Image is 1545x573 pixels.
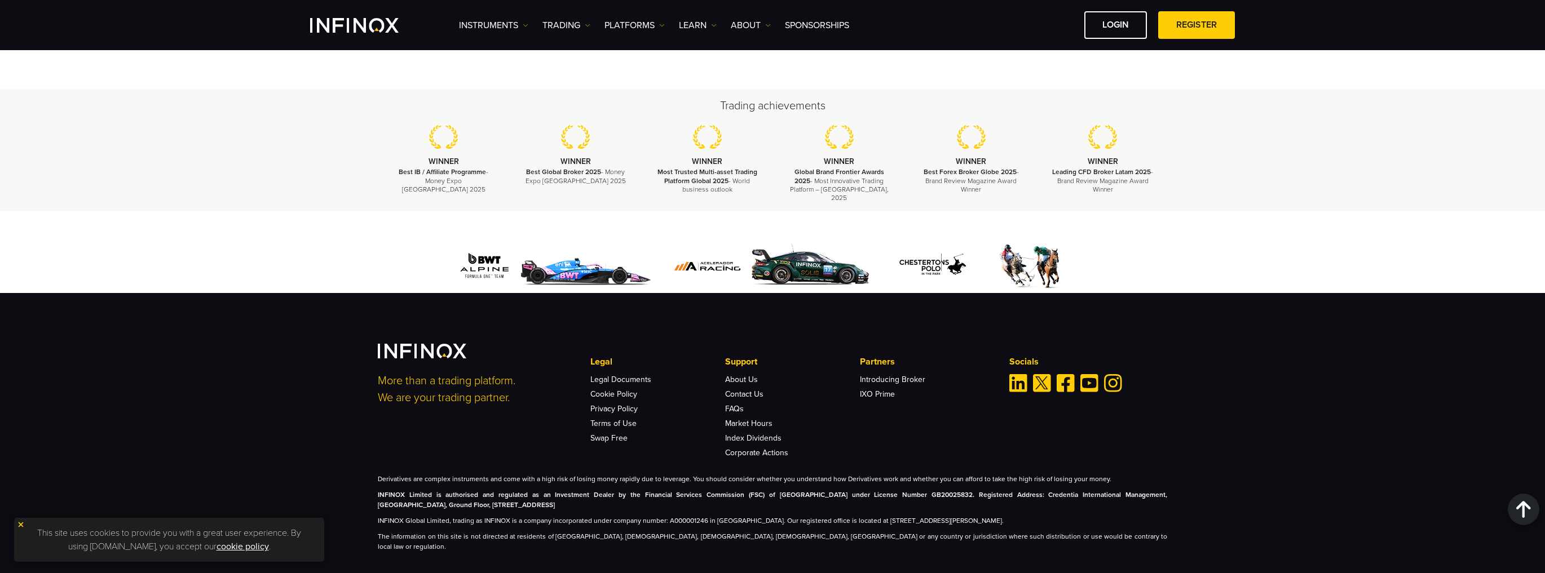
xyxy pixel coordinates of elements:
[542,19,590,32] a: TRADING
[860,355,994,368] p: Partners
[310,18,425,33] a: INFINOX Logo
[459,19,528,32] a: Instruments
[604,19,665,32] a: PLATFORMS
[1009,355,1167,368] p: Socials
[17,521,25,528] img: yellow close icon
[399,168,486,176] strong: Best IB / Affiliate Programme
[1057,374,1075,392] a: Facebook
[919,168,1023,194] p: - Brand Review Magazine Award Winner
[1080,374,1098,392] a: Youtube
[1088,157,1118,166] strong: WINNER
[725,389,763,399] a: Contact Us
[378,516,1167,526] p: INFINOX Global Limited, trading as INFINOX is a company incorporated under company number: A00000...
[524,168,628,185] p: - Money Expo [GEOGRAPHIC_DATA] 2025
[1084,11,1147,39] a: LOGIN
[725,419,772,428] a: Market Hours
[731,19,771,32] a: ABOUT
[526,168,601,176] strong: Best Global Broker 2025
[429,157,459,166] strong: WINNER
[679,19,717,32] a: Learn
[378,491,1167,509] strong: INFINOX Limited is authorised and regulated as an Investment Dealer by the Financial Services Com...
[794,168,884,184] strong: Global Brand Frontier Awards 2025
[924,168,1017,176] strong: Best Forex Broker Globe 2025
[1051,168,1155,194] p: - Brand Review Magazine Award Winner
[378,372,575,406] p: More than a trading platform. We are your trading partner.
[590,433,628,443] a: Swap Free
[860,389,895,399] a: IXO Prime
[392,168,496,194] p: - Money Expo [GEOGRAPHIC_DATA] 2025
[1104,374,1122,392] a: Instagram
[725,433,782,443] a: Index Dividends
[656,168,760,194] p: - World business outlook
[378,474,1167,484] p: Derivatives are complex instruments and come with a high risk of losing money rapidly due to leve...
[725,404,744,414] a: FAQs
[217,541,269,552] a: cookie policy
[20,523,319,556] p: This site uses cookies to provide you with a great user experience. By using [DOMAIN_NAME], you a...
[590,389,637,399] a: Cookie Policy
[378,98,1167,114] h2: Trading achievements
[692,157,722,166] strong: WINNER
[787,168,891,202] p: - Most Innovative Trading Platform – [GEOGRAPHIC_DATA], 2025
[657,168,757,184] strong: Most Trusted Multi-asset Trading Platform Global 2025
[1052,168,1151,176] strong: Leading CFD Broker Latam 2025
[590,375,651,384] a: Legal Documents
[725,355,859,368] p: Support
[725,375,758,384] a: About Us
[1033,374,1051,392] a: Twitter
[1158,11,1235,39] a: REGISTER
[560,157,591,166] strong: WINNER
[824,157,854,166] strong: WINNER
[378,531,1167,552] p: The information on this site is not directed at residents of [GEOGRAPHIC_DATA], [DEMOGRAPHIC_DATA...
[785,19,849,32] a: SPONSORSHIPS
[956,157,986,166] strong: WINNER
[590,404,638,414] a: Privacy Policy
[860,375,925,384] a: Introducing Broker
[590,355,725,368] p: Legal
[590,419,637,428] a: Terms of Use
[725,448,788,457] a: Corporate Actions
[1009,374,1027,392] a: Linkedin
